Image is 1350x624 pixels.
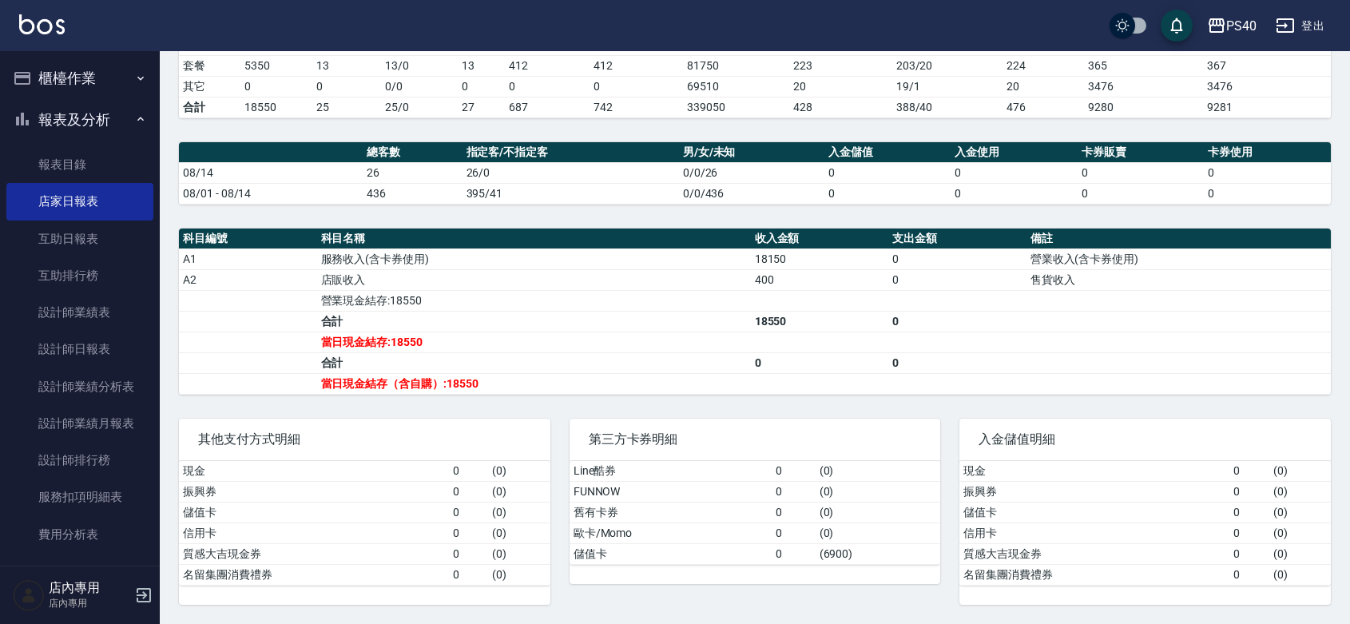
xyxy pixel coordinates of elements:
td: 3476 [1084,76,1203,97]
td: 質感大吉現金券 [959,543,1229,564]
td: 0 [1229,564,1269,585]
td: ( 0 ) [1269,481,1331,502]
td: 742 [590,97,683,117]
td: ( 0 ) [816,481,941,502]
td: 0 [1204,183,1331,204]
td: 儲值卡 [959,502,1229,523]
td: ( 0 ) [1269,523,1331,543]
button: 客戶管理 [6,559,153,601]
td: 其它 [179,76,240,97]
td: 0 [590,76,683,97]
table: a dense table [179,142,1331,205]
td: 0 [772,481,815,502]
p: 店內專用 [49,596,130,610]
td: 0 / 0 [381,76,458,97]
th: 卡券販賣 [1078,142,1204,163]
td: 0 [1078,162,1204,183]
th: 支出金額 [888,229,1026,249]
th: 入金使用 [951,142,1077,163]
td: 69510 [683,76,789,97]
td: 18150 [751,248,889,269]
td: ( 0 ) [1269,564,1331,585]
a: 服務扣項明細表 [6,479,153,515]
td: 9280 [1084,97,1203,117]
th: 卡券使用 [1204,142,1331,163]
td: 0 [772,543,815,564]
td: 0 [951,183,1077,204]
td: 25 [312,97,381,117]
td: 0 [449,543,489,564]
td: 合計 [179,97,240,117]
a: 互助排行榜 [6,257,153,294]
th: 男/女/未知 [679,142,824,163]
td: 營業現金結存:18550 [317,290,751,311]
td: 0 [1229,481,1269,502]
td: 367 [1203,55,1331,76]
table: a dense table [179,461,550,586]
td: 13 / 0 [381,55,458,76]
td: 當日現金結存:18550 [317,332,751,352]
td: 0 [505,76,590,97]
th: 指定客/不指定客 [463,142,679,163]
th: 收入金額 [751,229,889,249]
td: ( 0 ) [1269,543,1331,564]
td: 0 [888,311,1026,332]
td: 25/0 [381,97,458,117]
button: save [1161,10,1193,42]
td: 質感大吉現金券 [179,543,449,564]
td: 0 [951,162,1077,183]
td: 3476 [1203,76,1331,97]
td: ( 0 ) [488,461,550,482]
th: 備註 [1026,229,1331,249]
td: 0 [772,461,815,482]
td: 0 [458,76,505,97]
span: 其他支付方式明細 [198,431,531,447]
h5: 店內專用 [49,580,130,596]
td: 26/0 [463,162,679,183]
td: 0 [1078,183,1204,204]
img: Person [13,579,45,611]
button: 報表及分析 [6,99,153,141]
td: 售貨收入 [1026,269,1331,290]
td: 0/0/26 [679,162,824,183]
td: 信用卡 [959,523,1229,543]
td: 08/14 [179,162,363,183]
td: 428 [789,97,892,117]
td: 476 [1003,97,1084,117]
td: 224 [1003,55,1084,76]
td: 現金 [179,461,449,482]
td: 412 [505,55,590,76]
td: 19 / 1 [892,76,1003,97]
table: a dense table [959,461,1331,586]
td: 舊有卡券 [570,502,772,523]
td: Line酷券 [570,461,772,482]
img: Logo [19,14,65,34]
td: ( 0 ) [488,564,550,585]
td: 儲值卡 [179,502,449,523]
td: 儲值卡 [570,543,772,564]
td: 0 [888,352,1026,373]
td: ( 0 ) [488,543,550,564]
td: ( 0 ) [816,523,941,543]
td: 395/41 [463,183,679,204]
td: 服務收入(含卡券使用) [317,248,751,269]
td: 400 [751,269,889,290]
td: 0 [449,481,489,502]
td: 0 [240,76,312,97]
td: 13 [458,55,505,76]
th: 入金儲值 [824,142,951,163]
a: 設計師排行榜 [6,442,153,479]
td: A1 [179,248,317,269]
td: 20 [789,76,892,97]
td: 687 [505,97,590,117]
td: ( 0 ) [488,481,550,502]
td: 436 [363,183,463,204]
td: 0/0/436 [679,183,824,204]
a: 報表目錄 [6,146,153,183]
td: 81750 [683,55,789,76]
td: 店販收入 [317,269,751,290]
td: 0 [824,183,951,204]
td: 振興券 [179,481,449,502]
td: 0 [449,564,489,585]
td: A2 [179,269,317,290]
